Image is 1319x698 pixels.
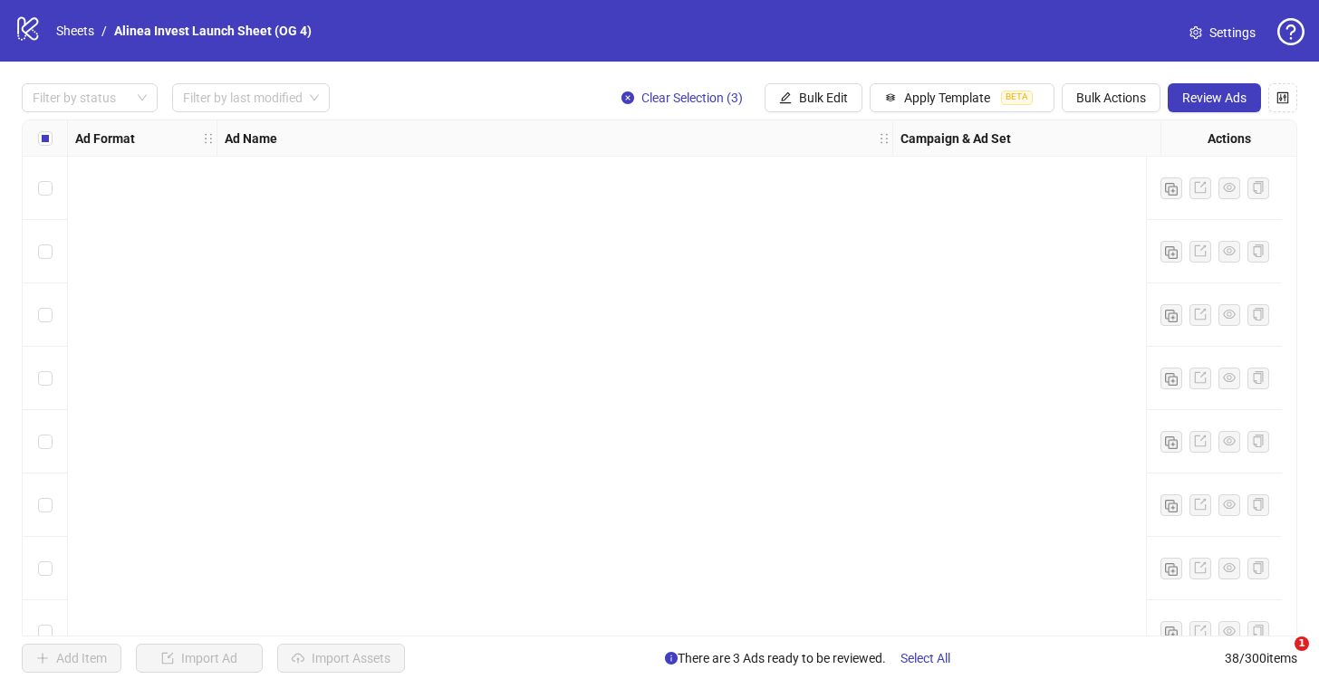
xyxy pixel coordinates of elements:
span: eye [1223,498,1236,511]
div: Select row 8 [23,600,68,664]
button: Duplicate [1160,304,1182,326]
span: eye [1223,308,1236,320]
span: 1 [1295,636,1309,651]
span: BETA [1001,91,1033,105]
span: 38 / 300 items [1225,648,1297,668]
button: Select All [886,644,965,673]
button: Import Assets [277,644,405,673]
a: Settings [1175,18,1270,47]
button: Clear Selection (3) [607,83,757,112]
button: Bulk Actions [1062,83,1160,112]
span: export [1194,625,1207,637]
iframe: Intercom live chat [1257,636,1301,680]
span: export [1194,371,1207,384]
button: Add Item [22,644,121,673]
span: close-circle [621,91,634,104]
span: export [1194,498,1207,511]
span: Clear Selection (3) [641,91,743,105]
span: edit [779,91,792,104]
span: export [1194,308,1207,320]
div: Select row 2 [23,220,68,283]
span: export [1194,435,1207,447]
button: Duplicate [1160,494,1182,516]
span: setting [1189,26,1202,39]
span: eye [1223,625,1236,637]
button: Import Ad [136,644,263,673]
span: export [1194,181,1207,194]
span: Review Ads [1182,91,1247,105]
span: export [1194,244,1207,257]
div: Select row 6 [23,473,68,537]
button: Duplicate [1160,177,1182,199]
button: Apply TemplateBETA [870,83,1054,112]
span: question-circle [1277,18,1305,45]
span: There are 3 Ads ready to be reviewed. [665,644,965,673]
button: Review Ads [1168,83,1261,112]
span: control [1276,91,1289,104]
div: Select row 7 [23,537,68,600]
span: export [1194,561,1207,574]
button: Duplicate [1160,558,1182,579]
button: Duplicate [1160,241,1182,263]
a: Sheets [53,21,98,41]
span: Apply Template [904,91,990,105]
span: eye [1223,181,1236,194]
span: Settings [1209,23,1256,43]
span: Bulk Edit [799,91,848,105]
button: Duplicate [1160,368,1182,389]
a: Alinea Invest Launch Sheet (OG 4) [111,21,315,41]
button: Configure table settings [1268,83,1297,112]
span: Select All [900,651,950,665]
span: eye [1223,244,1236,257]
div: Select row 4 [23,347,68,410]
span: Bulk Actions [1076,91,1146,105]
button: Bulk Edit [765,83,862,112]
div: Select row 3 [23,283,68,347]
li: / [101,21,107,41]
button: Duplicate [1160,431,1182,453]
button: Duplicate [1160,621,1182,643]
span: eye [1223,371,1236,384]
span: info-circle [665,652,678,665]
span: eye [1223,561,1236,574]
div: Select row 5 [23,410,68,473]
div: Select row 1 [23,157,68,220]
span: eye [1223,435,1236,447]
